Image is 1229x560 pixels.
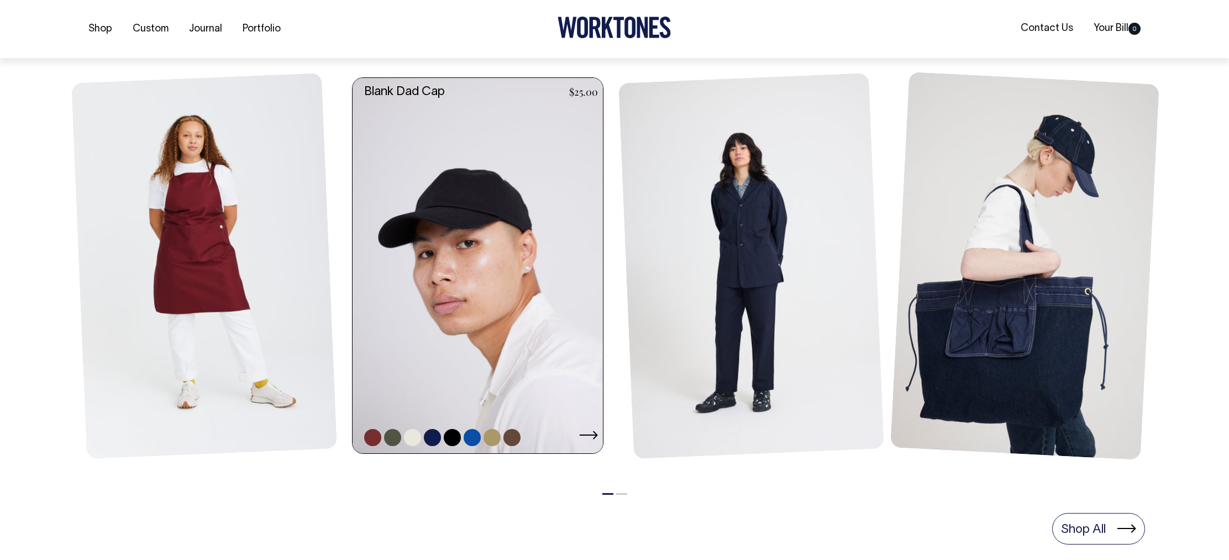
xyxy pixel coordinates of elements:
[602,493,613,495] button: 1 of 2
[84,20,117,38] a: Shop
[71,73,337,459] img: Mo Apron
[238,20,285,38] a: Portfolio
[1052,513,1145,544] a: Shop All
[1089,19,1145,38] a: Your Bill0
[185,20,227,38] a: Journal
[618,73,884,459] img: Unstructured Blazer
[1128,23,1141,35] span: 0
[616,493,627,495] button: 2 of 2
[128,20,173,38] a: Custom
[890,72,1159,460] img: Store Bag
[1016,19,1078,38] a: Contact Us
